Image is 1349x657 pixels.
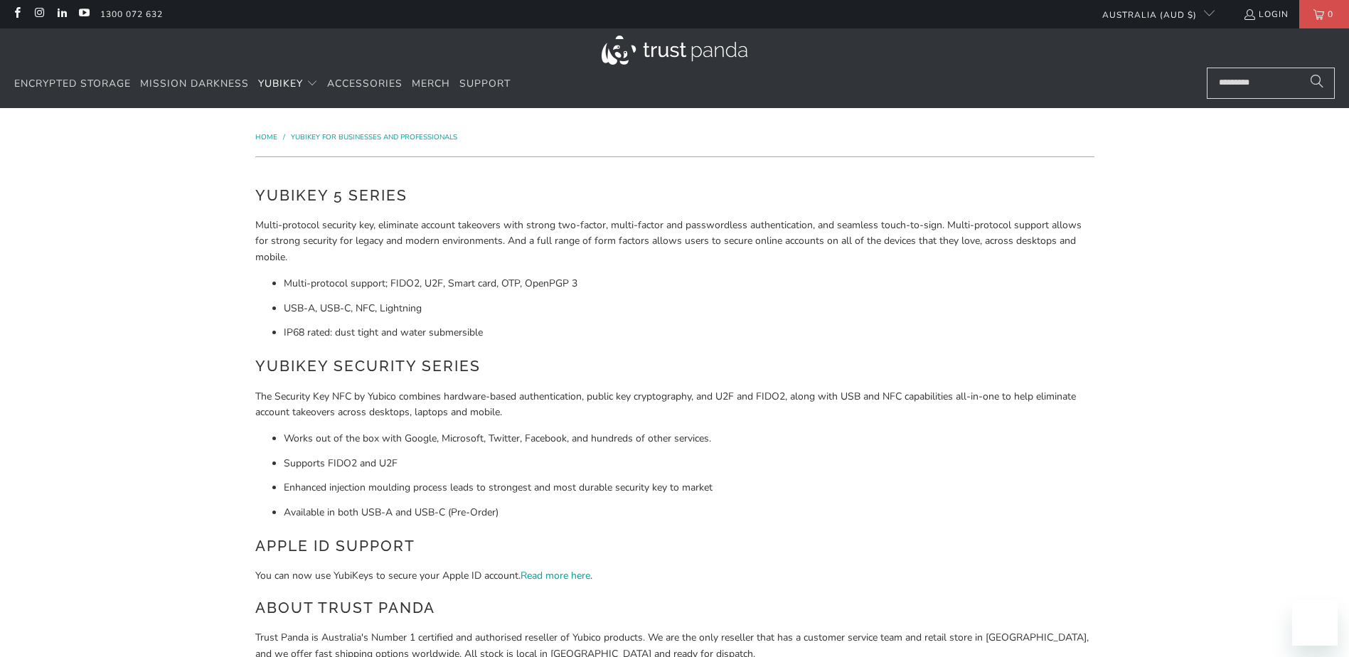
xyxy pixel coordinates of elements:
[258,77,303,90] span: YubiKey
[78,9,90,20] a: Trust Panda Australia on YouTube
[255,389,1094,421] p: The Security Key NFC by Yubico combines hardware-based authentication, public key cryptography, a...
[327,77,402,90] span: Accessories
[459,77,511,90] span: Support
[1243,6,1289,22] a: Login
[255,535,1094,557] h2: Apple ID Support
[55,9,68,20] a: Trust Panda Australia on LinkedIn
[33,9,45,20] a: Trust Panda Australia on Instagram
[412,77,450,90] span: Merch
[11,9,23,20] a: Trust Panda Australia on Facebook
[140,77,249,90] span: Mission Darkness
[284,480,1094,496] li: Enhanced injection moulding process leads to strongest and most durable security key to market
[284,276,1094,292] li: Multi-protocol support; FIDO2, U2F, Smart card, OTP, OpenPGP 3
[459,68,511,101] a: Support
[14,77,131,90] span: Encrypted Storage
[255,218,1094,265] p: Multi-protocol security key, eliminate account takeovers with strong two-factor, multi-factor and...
[602,36,747,65] img: Trust Panda Australia
[327,68,402,101] a: Accessories
[283,132,285,142] span: /
[284,301,1094,316] li: USB-A, USB-C, NFC, Lightning
[521,569,590,582] a: Read more here
[291,132,457,142] a: YubiKey for Businesses and Professionals
[255,132,279,142] a: Home
[258,68,318,101] summary: YubiKey
[255,355,1094,378] h2: YubiKey Security Series
[255,132,277,142] span: Home
[140,68,249,101] a: Mission Darkness
[284,456,1094,471] li: Supports FIDO2 and U2F
[255,568,1094,584] p: You can now use YubiKeys to secure your Apple ID account. .
[284,505,1094,520] li: Available in both USB-A and USB-C (Pre-Order)
[255,184,1094,207] h2: YubiKey 5 Series
[255,597,1094,619] h2: About Trust Panda
[14,68,511,101] nav: Translation missing: en.navigation.header.main_nav
[412,68,450,101] a: Merch
[1292,600,1338,646] iframe: Button to launch messaging window
[100,6,163,22] a: 1300 072 632
[284,431,1094,447] li: Works out of the box with Google, Microsoft, Twitter, Facebook, and hundreds of other services.
[284,325,1094,341] li: IP68 rated: dust tight and water submersible
[1207,68,1335,99] input: Search...
[1299,68,1335,99] button: Search
[14,68,131,101] a: Encrypted Storage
